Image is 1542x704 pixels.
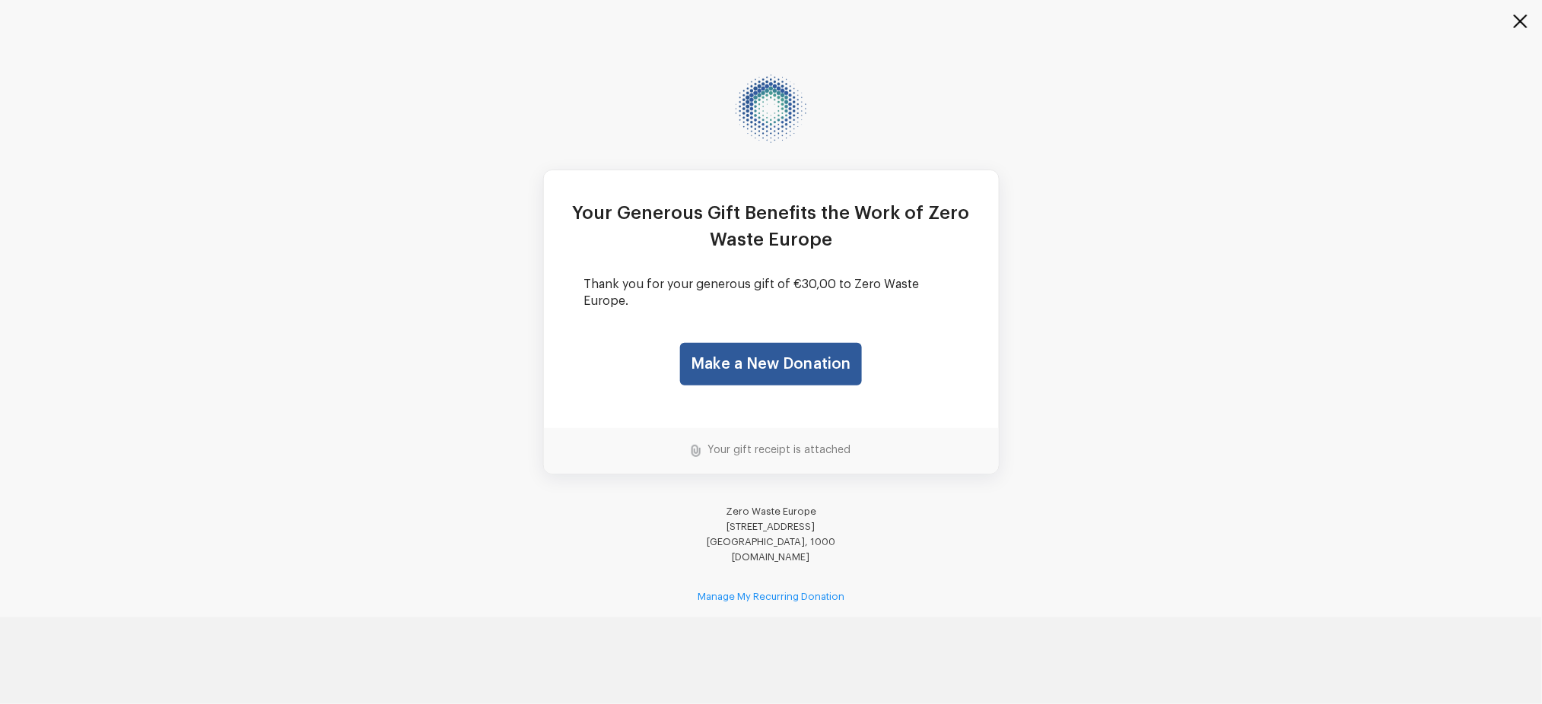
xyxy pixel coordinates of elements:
[698,591,844,601] span: Manage My Recurring Donation
[584,276,959,309] td: Thank you for your generous gift of €30,00 to Zero Waste Europe.
[733,552,810,562] a: [DOMAIN_NAME]
[701,444,851,457] td: Your gift receipt is attached
[544,200,999,276] td: Your Generous Gift Benefits the Work of Zero Waste Europe
[707,506,835,562] span: Zero Waste Europe [STREET_ADDRESS] [GEOGRAPHIC_DATA], 1000
[732,71,811,147] img: Logo_central_color_RGB.png
[680,343,863,385] a: Make a New Donation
